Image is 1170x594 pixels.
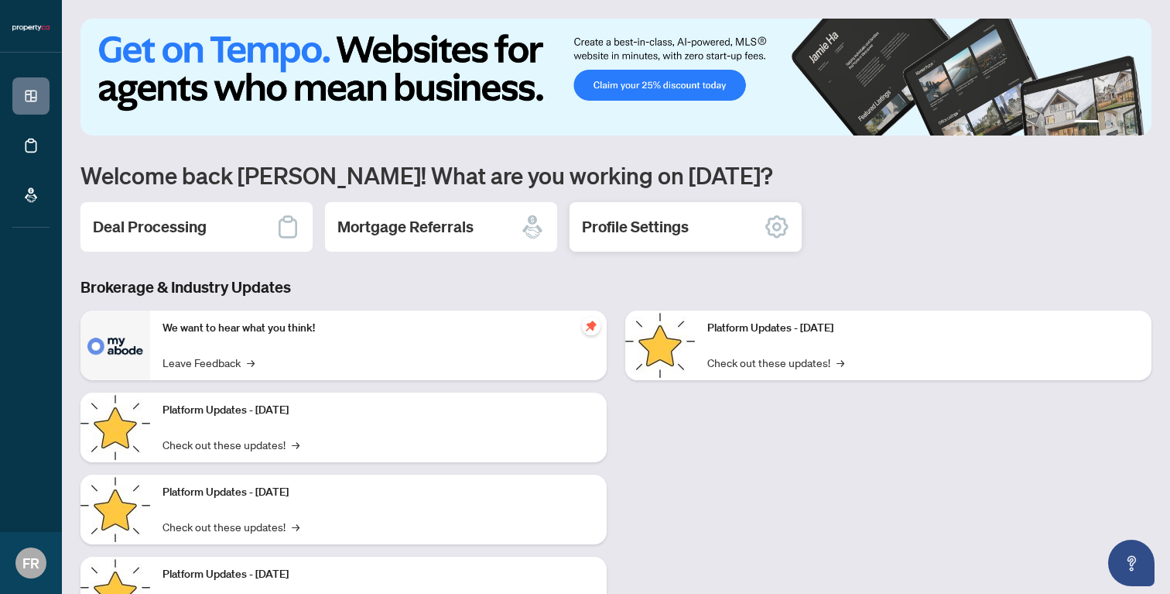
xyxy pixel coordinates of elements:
img: Platform Updates - July 21, 2025 [80,475,150,544]
h1: Welcome back [PERSON_NAME]! What are you working on [DATE]? [80,160,1151,190]
span: → [247,354,255,371]
button: 3 [1117,120,1124,126]
span: FR [22,552,39,574]
a: Leave Feedback→ [162,354,255,371]
a: Check out these updates!→ [162,436,299,453]
p: Platform Updates - [DATE] [162,402,594,419]
span: → [292,518,299,535]
p: Platform Updates - [DATE] [707,320,1139,337]
h2: Profile Settings [582,216,689,238]
span: pushpin [582,317,600,335]
img: Slide 0 [80,19,1151,136]
span: → [836,354,844,371]
button: 1 [1074,120,1099,126]
p: Platform Updates - [DATE] [162,566,594,583]
span: → [292,436,299,453]
a: Check out these updates!→ [707,354,844,371]
img: We want to hear what you think! [80,311,150,380]
h2: Mortgage Referrals [337,216,474,238]
h3: Brokerage & Industry Updates [80,276,1151,298]
h2: Deal Processing [93,216,207,238]
img: Platform Updates - June 23, 2025 [625,311,695,380]
button: Open asap [1108,540,1155,586]
button: 4 [1130,120,1136,126]
p: Platform Updates - [DATE] [162,484,594,501]
p: We want to hear what you think! [162,320,594,337]
img: Platform Updates - September 16, 2025 [80,393,150,462]
button: 2 [1105,120,1111,126]
img: logo [12,23,50,33]
a: Check out these updates!→ [162,518,299,535]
